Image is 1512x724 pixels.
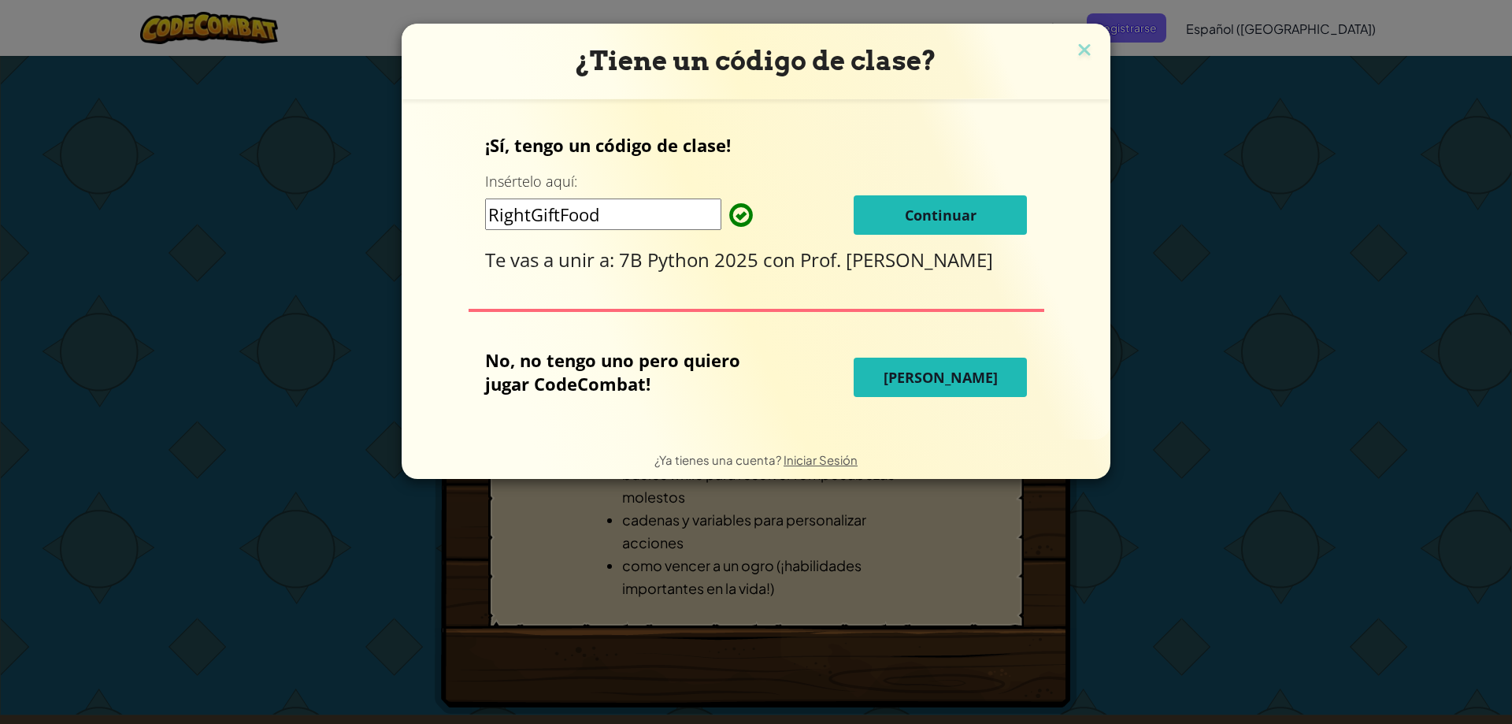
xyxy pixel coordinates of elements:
[854,195,1027,235] button: Continuar
[576,45,936,76] span: ¿Tiene un código de clase?
[485,133,1027,157] p: ¡Sí, tengo un código de clase!
[905,206,976,225] span: Continuar
[619,247,763,273] span: 7B Python 2025
[485,172,577,191] label: Insértelo aquí:
[763,247,800,273] span: con
[784,452,858,467] a: Iniciar Sesión
[1074,39,1095,63] img: close icon
[854,358,1027,397] button: [PERSON_NAME]
[654,452,784,467] span: ¿Ya tienes una cuenta?
[800,247,993,273] span: Prof. [PERSON_NAME]
[485,247,619,273] span: Te vas a unir a:
[884,368,998,387] span: [PERSON_NAME]
[485,348,775,395] p: No, no tengo uno pero quiero jugar CodeCombat!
